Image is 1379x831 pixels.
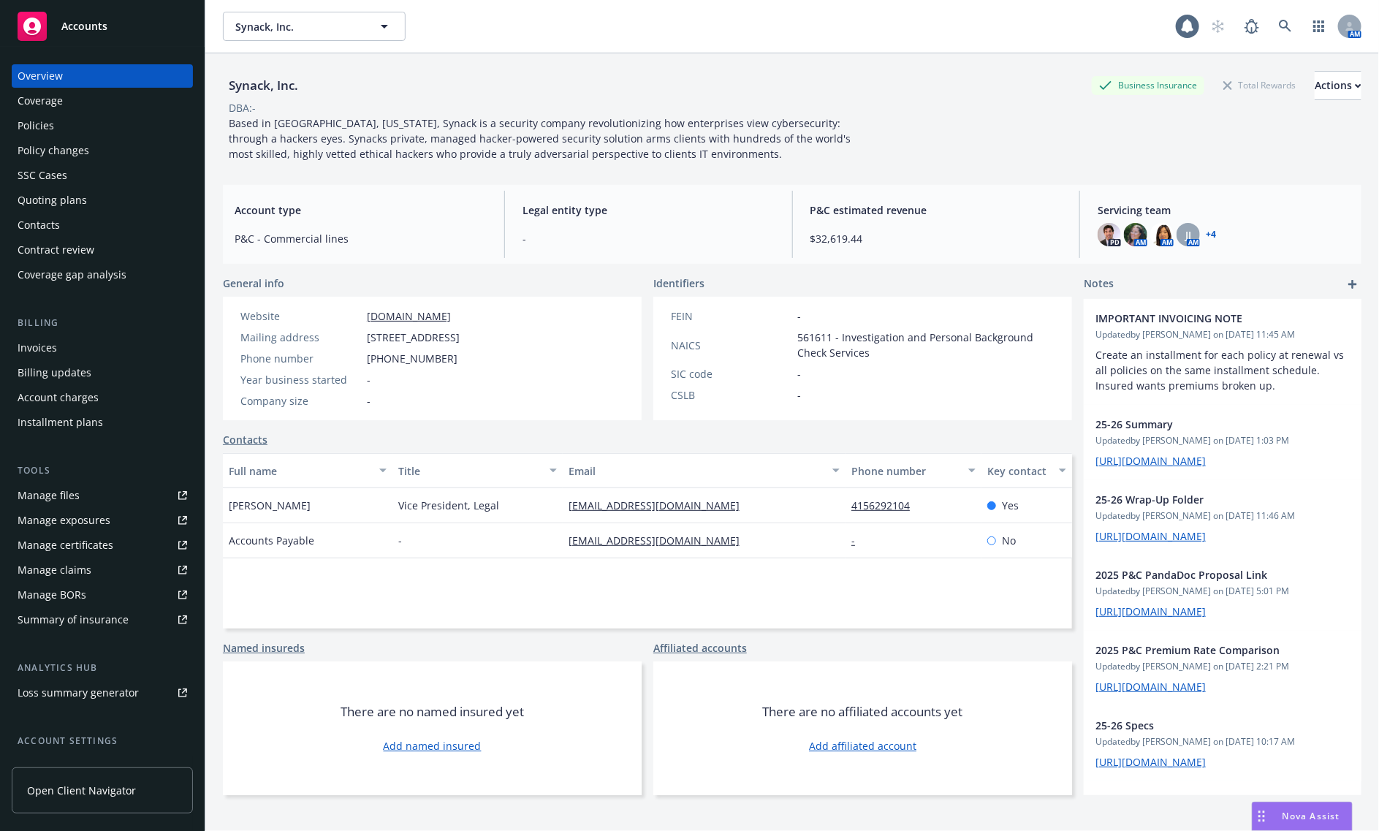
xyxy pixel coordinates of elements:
[851,498,922,512] a: 4156292104
[18,411,103,434] div: Installment plans
[235,202,487,218] span: Account type
[523,202,775,218] span: Legal entity type
[367,393,371,409] span: -
[797,330,1055,360] span: 561611 - Investigation and Personal Background Check Services
[392,453,562,488] button: Title
[12,463,193,478] div: Tools
[18,558,91,582] div: Manage claims
[18,336,57,360] div: Invoices
[12,681,193,705] a: Loss summary generator
[384,738,482,754] a: Add named insured
[12,608,193,631] a: Summary of insurance
[1084,405,1361,480] div: 25-26 SummaryUpdatedby [PERSON_NAME] on [DATE] 1:03 PM[URL][DOMAIN_NAME]
[12,213,193,237] a: Contacts
[18,189,87,212] div: Quoting plans
[1084,299,1361,405] div: IMPORTANT INVOICING NOTEUpdatedby [PERSON_NAME] on [DATE] 11:45 AMCreate an installment for each ...
[18,89,63,113] div: Coverage
[229,498,311,513] span: [PERSON_NAME]
[229,116,854,161] span: Based in [GEOGRAPHIC_DATA], [US_STATE], Synack is a security company revolutionizing how enterpri...
[1095,417,1312,432] span: 25-26 Summary
[12,411,193,434] a: Installment plans
[398,463,540,479] div: Title
[846,453,981,488] button: Phone number
[1304,12,1334,41] a: Switch app
[12,754,193,778] a: Service team
[1095,454,1206,468] a: [URL][DOMAIN_NAME]
[18,534,113,557] div: Manage certificates
[240,330,361,345] div: Mailing address
[1095,529,1206,543] a: [URL][DOMAIN_NAME]
[18,509,110,532] div: Manage exposures
[18,64,63,88] div: Overview
[12,164,193,187] a: SSC Cases
[18,164,67,187] div: SSC Cases
[18,681,139,705] div: Loss summary generator
[981,453,1072,488] button: Key contact
[523,231,775,246] span: -
[1095,585,1350,598] span: Updated by [PERSON_NAME] on [DATE] 5:01 PM
[1252,802,1353,831] button: Nova Assist
[671,308,791,324] div: FEIN
[398,498,499,513] span: Vice President, Legal
[569,534,751,547] a: [EMAIL_ADDRESS][DOMAIN_NAME]
[797,387,801,403] span: -
[1283,810,1340,822] span: Nova Assist
[851,534,867,547] a: -
[809,738,916,754] a: Add affiliated account
[671,387,791,403] div: CSLB
[1237,12,1266,41] a: Report a Bug
[563,453,846,488] button: Email
[18,238,94,262] div: Contract review
[12,558,193,582] a: Manage claims
[1271,12,1300,41] a: Search
[18,608,129,631] div: Summary of insurance
[240,393,361,409] div: Company size
[229,533,314,548] span: Accounts Payable
[12,238,193,262] a: Contract review
[367,351,457,366] span: [PHONE_NUMBER]
[1095,680,1206,694] a: [URL][DOMAIN_NAME]
[1095,735,1350,748] span: Updated by [PERSON_NAME] on [DATE] 10:17 AM
[1098,202,1350,218] span: Servicing team
[1253,802,1271,830] div: Drag to move
[367,330,460,345] span: [STREET_ADDRESS]
[1344,276,1361,293] a: add
[235,19,362,34] span: Synack, Inc.
[1095,348,1347,392] span: Create an installment for each policy at renewal vs all policies on the same installment schedule...
[367,309,451,323] a: [DOMAIN_NAME]
[12,361,193,384] a: Billing updates
[1092,76,1204,94] div: Business Insurance
[240,308,361,324] div: Website
[797,366,801,382] span: -
[1098,223,1121,246] img: photo
[18,139,89,162] div: Policy changes
[1216,76,1303,94] div: Total Rewards
[18,484,80,507] div: Manage files
[569,463,824,479] div: Email
[1095,311,1312,326] span: IMPORTANT INVOICING NOTE
[223,432,267,447] a: Contacts
[653,276,704,291] span: Identifiers
[1185,227,1191,243] span: JJ
[18,583,86,607] div: Manage BORs
[12,583,193,607] a: Manage BORs
[1204,12,1233,41] a: Start snowing
[12,139,193,162] a: Policy changes
[223,276,284,291] span: General info
[18,114,54,137] div: Policies
[1084,706,1361,781] div: 25-26 SpecsUpdatedby [PERSON_NAME] on [DATE] 10:17 AM[URL][DOMAIN_NAME]
[235,231,487,246] span: P&C - Commercial lines
[223,12,406,41] button: Synack, Inc.
[1124,223,1147,246] img: photo
[12,509,193,532] a: Manage exposures
[797,308,801,324] span: -
[12,114,193,137] a: Policies
[1095,328,1350,341] span: Updated by [PERSON_NAME] on [DATE] 11:45 AM
[1095,660,1350,673] span: Updated by [PERSON_NAME] on [DATE] 2:21 PM
[1315,72,1361,99] div: Actions
[341,703,524,721] span: There are no named insured yet
[1095,718,1312,733] span: 25-26 Specs
[12,484,193,507] a: Manage files
[12,263,193,287] a: Coverage gap analysis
